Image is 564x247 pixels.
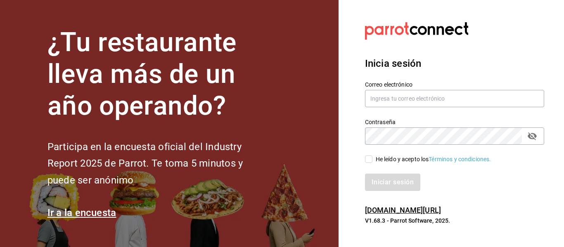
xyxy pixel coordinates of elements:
button: passwordField [525,129,539,143]
div: He leído y acepto los [376,155,491,164]
label: Contraseña [365,119,544,125]
a: [DOMAIN_NAME][URL] [365,206,441,214]
a: Ir a la encuesta [47,207,116,219]
p: V1.68.3 - Parrot Software, 2025. [365,216,544,225]
a: Términos y condiciones. [429,156,491,162]
label: Correo electrónico [365,82,544,87]
h3: Inicia sesión [365,56,544,71]
input: Ingresa tu correo electrónico [365,90,544,107]
h1: ¿Tu restaurante lleva más de un año operando? [47,27,270,122]
h2: Participa en la encuesta oficial del Industry Report 2025 de Parrot. Te toma 5 minutos y puede se... [47,139,270,189]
